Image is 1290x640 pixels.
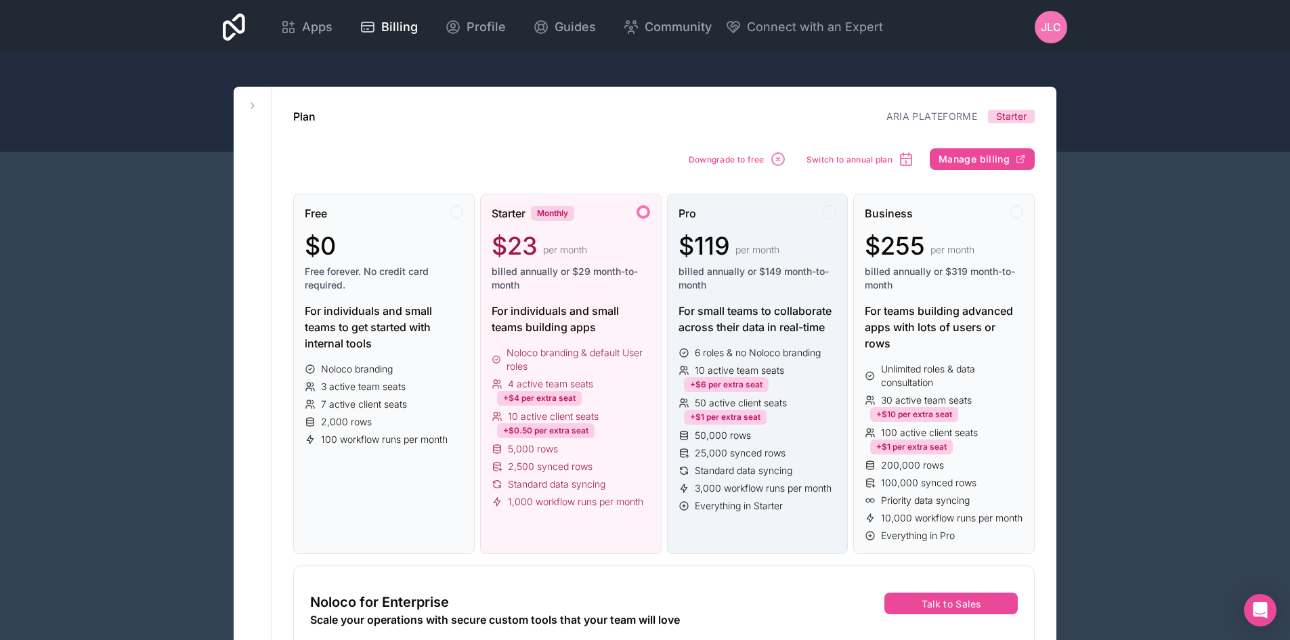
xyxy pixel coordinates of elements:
span: Free [305,205,327,221]
div: For teams building advanced apps with lots of users or rows [865,303,1023,351]
span: Everything in Pro [881,529,955,542]
span: Starter [996,110,1027,123]
span: 3,000 workflow runs per month [695,482,832,495]
div: +$1 per extra seat [870,440,953,454]
span: Community [645,18,712,37]
span: Noloco branding & default User roles [507,346,649,373]
span: Downgrade to free [689,154,765,165]
span: 2,000 rows [321,415,372,429]
span: billed annually or $149 month-to-month [679,265,837,292]
span: Noloco branding [321,362,393,376]
span: 50,000 rows [695,429,751,442]
span: Free forever. No credit card required. [305,265,463,292]
span: 10,000 workflow runs per month [881,511,1023,525]
div: For individuals and small teams building apps [492,303,650,335]
div: +$1 per extra seat [684,410,767,425]
span: billed annually or $29 month-to-month [492,265,650,292]
span: Switch to annual plan [807,154,893,165]
span: per month [735,243,779,257]
span: 30 active team seats [881,393,972,407]
span: 4 active team seats [508,377,593,391]
div: +$0.50 per extra seat [497,423,595,438]
div: For small teams to collaborate across their data in real-time [679,303,837,335]
div: Scale your operations with secure custom tools that your team will love [310,612,785,628]
div: Open Intercom Messenger [1244,594,1276,626]
span: Business [865,205,913,221]
button: Talk to Sales [884,593,1018,614]
div: +$10 per extra seat [870,407,958,422]
span: 100,000 synced rows [881,476,976,490]
button: Downgrade to free [684,146,791,172]
span: Unlimited roles & data consultation [881,362,1023,389]
span: JLC [1041,19,1061,35]
span: 2,500 synced rows [508,460,593,473]
span: billed annually or $319 month-to-month [865,265,1023,292]
span: Profile [467,18,506,37]
span: 50 active client seats [695,396,787,410]
span: Noloco for Enterprise [310,593,449,612]
span: Billing [381,18,418,37]
span: 10 active team seats [695,364,784,377]
span: Starter [492,205,525,221]
span: per month [543,243,587,257]
span: $0 [305,232,336,259]
span: $119 [679,232,730,259]
a: Guides [522,12,607,42]
span: $23 [492,232,538,259]
h1: Plan [293,108,316,125]
span: 6 roles & no Noloco branding [695,346,821,360]
div: +$4 per extra seat [497,391,582,406]
span: Priority data syncing [881,494,970,507]
button: Connect with an Expert [725,18,883,37]
span: 200,000 rows [881,458,944,472]
a: Community [612,12,723,42]
span: 7 active client seats [321,398,407,411]
span: Guides [555,18,596,37]
a: Billing [349,12,429,42]
span: $255 [865,232,925,259]
span: 10 active client seats [508,410,599,423]
a: Profile [434,12,517,42]
div: For individuals and small teams to get started with internal tools [305,303,463,351]
span: Standard data syncing [508,477,605,491]
span: Everything in Starter [695,499,783,513]
span: Manage billing [939,153,1010,165]
span: per month [930,243,974,257]
span: 100 active client seats [881,426,978,440]
span: 1,000 workflow runs per month [508,495,643,509]
span: Standard data syncing [695,464,792,477]
div: +$6 per extra seat [684,377,769,392]
div: Monthly [531,206,574,221]
span: 5,000 rows [508,442,558,456]
span: Pro [679,205,696,221]
span: 3 active team seats [321,380,406,393]
span: Apps [302,18,332,37]
button: Manage billing [930,148,1035,170]
button: Switch to annual plan [802,146,919,172]
span: 25,000 synced rows [695,446,786,460]
span: 100 workflow runs per month [321,433,448,446]
span: Connect with an Expert [747,18,883,37]
a: Apps [270,12,343,42]
a: ARIA PLATEFORME [886,110,977,122]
